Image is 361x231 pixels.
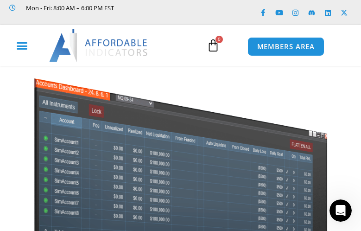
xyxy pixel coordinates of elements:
[329,199,352,222] iframe: Intercom live chat
[49,29,149,62] img: LogoAI | Affordable Indicators – NinjaTrader
[4,37,40,54] div: Menu Toggle
[24,2,114,13] span: Mon - Fri: 8:00 AM – 6:00 PM EST
[193,32,234,59] a: 0
[247,37,325,56] a: MEMBERS AREA
[9,13,148,23] iframe: Customer reviews powered by Trustpilot
[215,36,223,43] span: 0
[257,43,315,50] span: MEMBERS AREA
